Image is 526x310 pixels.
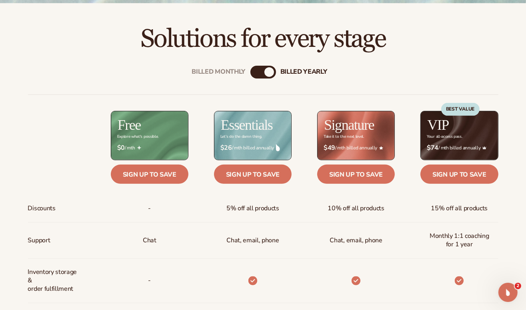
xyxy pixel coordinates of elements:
span: Monthly 1:1 coaching for 1 year [427,229,492,252]
h2: Essentials [221,118,273,132]
span: Support [28,233,50,248]
div: Take it to the next level. [324,135,364,139]
span: / mth [117,144,182,152]
h2: Solutions for every stage [22,26,504,52]
a: Sign up to save [111,165,188,184]
img: Crown_2d87c031-1b5a-4345-8312-a4356ddcde98.png [482,146,486,150]
strong: $0 [117,144,125,152]
div: Your all-access pass. [427,135,462,139]
span: / mth billed annually [220,144,285,152]
span: Discounts [28,201,56,216]
iframe: Intercom live chat [498,283,518,302]
a: Sign up to save [420,165,498,184]
a: Sign up to save [214,165,292,184]
p: - [148,273,151,288]
h2: VIP [427,118,449,132]
span: 5% off all products [226,201,279,216]
span: Inventory storage & order fulfillment [28,265,81,296]
img: Signature_BG_eeb718c8-65ac-49e3-a4e5-327c6aa73146.jpg [318,111,394,160]
div: Explore what's possible. [117,135,158,139]
img: VIP_BG_199964bd-3653-43bc-8a67-789d2d7717b9.jpg [421,111,498,160]
span: - [148,201,151,216]
h2: Free [118,118,141,132]
span: / mth billed annually [427,144,492,152]
span: 15% off all products [431,201,488,216]
img: Star_6.png [379,146,383,150]
strong: $26 [220,144,232,152]
strong: $49 [324,144,335,152]
p: Chat [143,233,156,248]
img: drop.png [276,144,280,151]
div: billed Yearly [280,68,327,76]
div: Billed Monthly [192,68,246,76]
a: Sign up to save [317,165,395,184]
div: BEST VALUE [441,103,480,116]
span: Chat, email, phone [330,233,382,248]
img: free_bg.png [111,111,188,160]
p: Chat, email, phone [226,233,279,248]
img: Free_Icon_bb6e7c7e-73f8-44bd-8ed0-223ea0fc522e.png [137,146,141,150]
h2: Signature [324,118,374,132]
img: Essentials_BG_9050f826-5aa9-47d9-a362-757b82c62641.jpg [214,111,291,160]
span: / mth billed annually [324,144,388,152]
span: 10% off all products [328,201,384,216]
span: 2 [515,283,521,289]
div: Let’s do the damn thing. [220,135,262,139]
strong: $74 [427,144,438,152]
